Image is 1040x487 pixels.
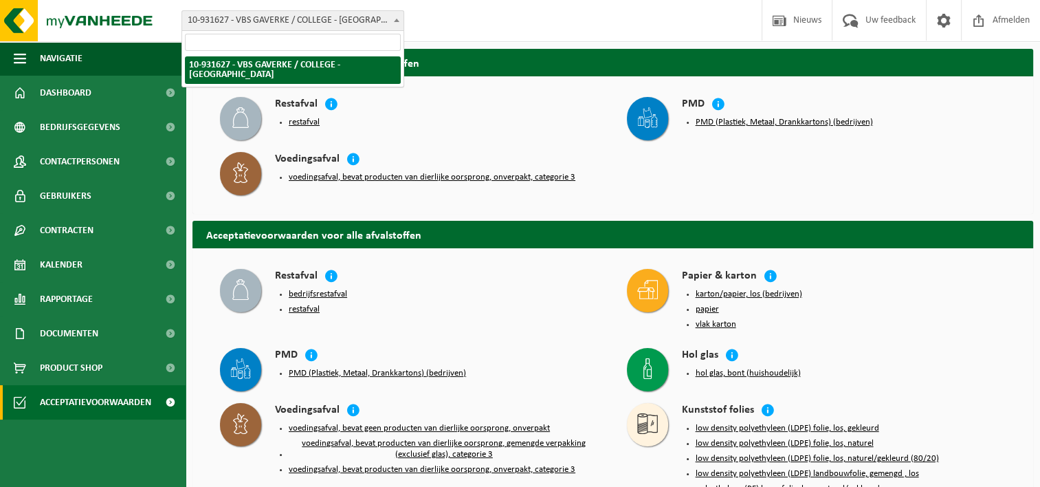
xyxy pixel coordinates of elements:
button: low density polyethyleen (LDPE) folie, los, naturel/gekleurd (80/20) [696,453,939,464]
span: Gebruikers [40,179,91,213]
h4: Kunststof folies [682,403,754,419]
h2: Acceptatievoorwaarden voor uw afvalstoffen [192,49,1033,76]
span: Product Shop [40,351,102,385]
li: 10-931627 - VBS GAVERKE / COLLEGE - [GEOGRAPHIC_DATA] [185,56,401,84]
span: Navigatie [40,41,82,76]
button: restafval [289,117,320,128]
h4: Voedingsafval [275,403,340,419]
button: voedingsafval, bevat producten van dierlijke oorsprong, onverpakt, categorie 3 [289,172,575,183]
h4: Hol glas [682,348,718,364]
button: PMD (Plastiek, Metaal, Drankkartons) (bedrijven) [289,368,466,379]
span: Kalender [40,248,82,282]
span: Contactpersonen [40,144,120,179]
span: Bedrijfsgegevens [40,110,120,144]
h4: Restafval [275,97,318,113]
button: voedingsafval, bevat producten van dierlijke oorsprong, gemengde verpakking (exclusief glas), cat... [289,438,599,460]
button: low density polyethyleen (LDPE) landbouwfolie, gemengd , los [696,468,919,479]
button: voedingsafval, bevat geen producten van dierlijke oorsprong, onverpakt [289,423,550,434]
button: hol glas, bont (huishoudelijk) [696,368,801,379]
h2: Acceptatievoorwaarden voor alle afvalstoffen [192,221,1033,248]
button: voedingsafval, bevat producten van dierlijke oorsprong, onverpakt, categorie 3 [289,464,575,475]
button: low density polyethyleen (LDPE) folie, los, naturel [696,438,874,449]
button: PMD (Plastiek, Metaal, Drankkartons) (bedrijven) [696,117,873,128]
button: low density polyethyleen (LDPE) folie, los, gekleurd [696,423,879,434]
h4: Voedingsafval [275,152,340,168]
h4: PMD [682,97,705,113]
button: karton/papier, los (bedrijven) [696,289,802,300]
span: Rapportage [40,282,93,316]
button: papier [696,304,719,315]
h4: Papier & karton [682,269,757,285]
span: Contracten [40,213,93,248]
button: restafval [289,304,320,315]
span: Dashboard [40,76,91,110]
h4: PMD [275,348,298,364]
span: 10-931627 - VBS GAVERKE / COLLEGE - WAREGEM [182,11,403,30]
span: Documenten [40,316,98,351]
button: bedrijfsrestafval [289,289,347,300]
h4: Restafval [275,269,318,285]
span: Acceptatievoorwaarden [40,385,151,420]
span: 10-931627 - VBS GAVERKE / COLLEGE - WAREGEM [181,10,404,31]
button: vlak karton [696,319,736,330]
